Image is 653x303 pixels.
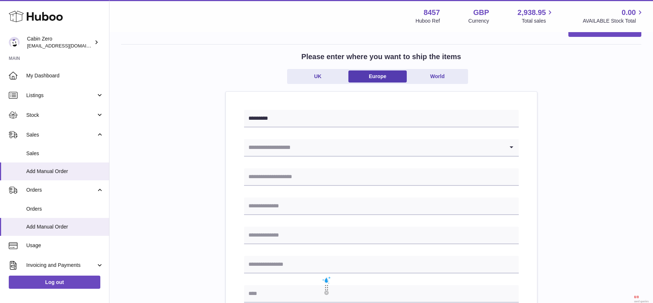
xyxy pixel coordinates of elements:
[408,70,467,83] a: World
[26,262,96,269] span: Invoicing and Payments
[26,242,104,249] span: Usage
[26,150,104,157] span: Sales
[26,72,104,79] span: My Dashboard
[9,276,100,289] a: Log out
[26,112,96,119] span: Stock
[26,131,96,138] span: Sales
[27,35,93,49] div: Cabin Zero
[27,43,107,49] span: [EMAIL_ADDRESS][DOMAIN_NAME]
[244,139,519,157] div: Search for option
[473,8,489,18] strong: GBP
[468,18,489,24] div: Currency
[583,18,644,24] span: AVAILABLE Stock Total
[634,295,649,300] span: 0 / 0
[622,8,636,18] span: 0.00
[518,8,555,24] a: 2,938.95 Total sales
[26,223,104,230] span: Add Manual Order
[26,187,96,193] span: Orders
[424,8,440,18] strong: 8457
[518,8,546,18] span: 2,938.95
[9,37,20,48] img: huboo@cabinzero.com
[26,92,96,99] span: Listings
[348,70,407,83] a: Europe
[26,168,104,175] span: Add Manual Order
[301,52,461,62] h2: Please enter where you want to ship the items
[289,70,347,83] a: UK
[26,206,104,212] span: Orders
[244,139,504,156] input: Search for option
[583,8,644,24] a: 0.00 AVAILABLE Stock Total
[416,18,440,24] div: Huboo Ref
[522,18,554,24] span: Total sales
